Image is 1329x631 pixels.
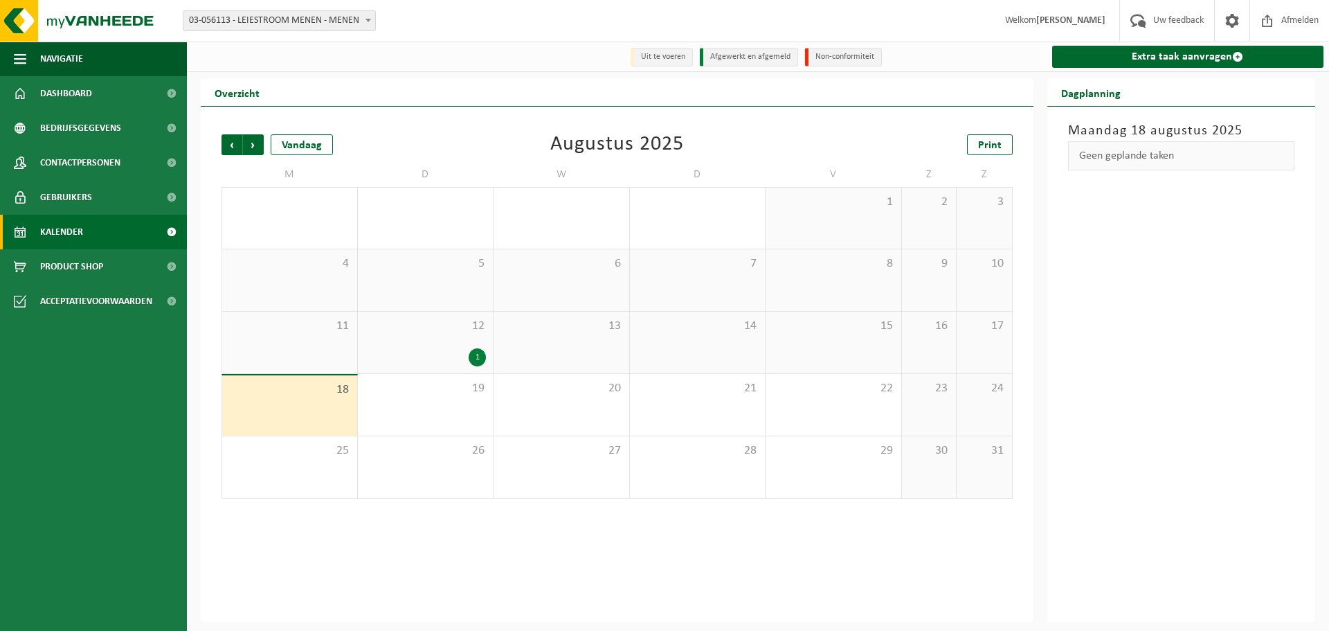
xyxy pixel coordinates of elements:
div: Augustus 2025 [550,134,684,155]
a: Extra taak aanvragen [1052,46,1324,68]
a: Print [967,134,1013,155]
li: Uit te voeren [631,48,693,66]
td: Z [902,162,957,187]
span: 3 [964,195,1004,210]
span: 26 [365,443,487,459]
span: Contactpersonen [40,145,120,180]
span: Product Shop [40,249,103,284]
span: 18 [229,382,350,398]
span: 30 [909,443,950,459]
span: 4 [229,256,350,272]
td: V [766,162,902,187]
span: 27 [500,443,622,459]
span: 29 [772,443,894,459]
span: 13 [500,319,622,334]
span: 11 [229,319,350,334]
span: Bedrijfsgegevens [40,111,121,145]
div: Vandaag [271,134,333,155]
span: 10 [964,256,1004,272]
span: 03-056113 - LEIESTROOM MENEN - MENEN [183,10,376,31]
span: 24 [964,381,1004,396]
span: 21 [637,381,759,396]
span: Volgende [243,134,264,155]
span: 5 [365,256,487,272]
span: 1 [772,195,894,210]
span: 17 [964,319,1004,334]
td: M [221,162,358,187]
span: Dashboard [40,76,92,111]
span: Gebruikers [40,180,92,215]
span: Navigatie [40,42,83,76]
span: Print [978,140,1002,151]
td: W [494,162,630,187]
div: Geen geplande taken [1068,141,1295,170]
li: Afgewerkt en afgemeld [700,48,798,66]
h3: Maandag 18 augustus 2025 [1068,121,1295,141]
span: Acceptatievoorwaarden [40,284,152,319]
td: D [630,162,766,187]
span: 19 [365,381,487,396]
span: Vorige [221,134,242,155]
span: 22 [772,381,894,396]
span: 28 [637,443,759,459]
span: 20 [500,381,622,396]
span: 8 [772,256,894,272]
h2: Dagplanning [1047,79,1134,106]
div: 1 [469,348,486,366]
h2: Overzicht [201,79,273,106]
span: 03-056113 - LEIESTROOM MENEN - MENEN [183,11,375,30]
span: 12 [365,319,487,334]
span: Kalender [40,215,83,249]
strong: [PERSON_NAME] [1036,15,1105,26]
span: 25 [229,443,350,459]
span: 6 [500,256,622,272]
span: 7 [637,256,759,272]
li: Non-conformiteit [805,48,882,66]
span: 9 [909,256,950,272]
span: 15 [772,319,894,334]
span: 14 [637,319,759,334]
td: D [358,162,494,187]
span: 2 [909,195,950,210]
span: 23 [909,381,950,396]
span: 16 [909,319,950,334]
td: Z [957,162,1012,187]
span: 31 [964,443,1004,459]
